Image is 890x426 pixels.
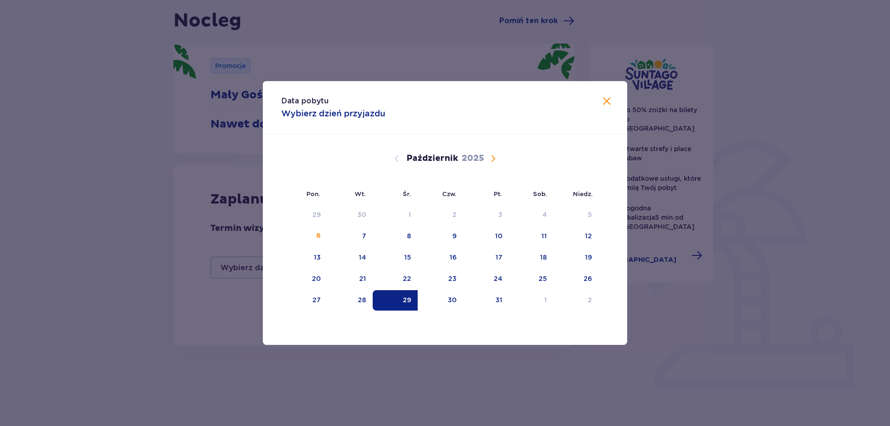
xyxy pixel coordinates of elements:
[588,210,592,219] div: 5
[584,274,592,283] div: 26
[373,290,418,311] td: Data zaznaczona. środa, 29 października 2025
[540,253,547,262] div: 18
[403,274,411,283] div: 22
[281,108,385,119] p: Wybierz dzień przyjazdu
[573,190,593,197] small: Niedz.
[314,253,321,262] div: 13
[418,226,464,247] td: 9
[312,274,321,283] div: 20
[585,231,592,241] div: 12
[496,295,502,305] div: 31
[498,210,502,219] div: 3
[281,248,327,268] td: 13
[404,253,411,262] div: 15
[539,274,547,283] div: 25
[407,153,458,164] p: Październik
[418,248,464,268] td: 16
[496,253,502,262] div: 17
[553,269,598,289] td: 26
[553,205,598,225] td: Data niedostępna. niedziela, 5 października 2025
[463,226,509,247] td: 10
[281,226,327,247] td: 6
[306,190,320,197] small: Pon.
[533,190,547,197] small: Sob.
[327,290,373,311] td: 28
[359,274,366,283] div: 21
[442,190,457,197] small: Czw.
[373,248,418,268] td: 15
[494,274,502,283] div: 24
[542,210,547,219] div: 4
[601,96,612,108] button: Zamknij
[407,231,411,241] div: 8
[553,290,598,311] td: 2
[281,96,329,106] p: Data pobytu
[281,269,327,289] td: 20
[327,226,373,247] td: 7
[362,231,366,241] div: 7
[494,190,502,197] small: Pt.
[418,269,464,289] td: 23
[281,205,327,225] td: Data niedostępna. poniedziałek, 29 września 2025
[509,226,554,247] td: 11
[541,231,547,241] div: 11
[509,248,554,268] td: 18
[553,248,598,268] td: 19
[327,269,373,289] td: 21
[452,231,457,241] div: 9
[553,226,598,247] td: 12
[463,269,509,289] td: 24
[463,205,509,225] td: Data niedostępna. piątek, 3 października 2025
[463,248,509,268] td: 17
[327,205,373,225] td: Data niedostępna. wtorek, 30 września 2025
[488,153,499,164] button: Następny miesiąc
[373,205,418,225] td: Data niedostępna. środa, 1 października 2025
[281,290,327,311] td: 27
[316,231,321,241] div: 6
[359,253,366,262] div: 14
[452,210,457,219] div: 2
[403,190,411,197] small: Śr.
[448,274,457,283] div: 23
[509,290,554,311] td: 1
[509,205,554,225] td: Data niedostępna. sobota, 4 października 2025
[544,295,547,305] div: 1
[450,253,457,262] div: 16
[312,295,321,305] div: 27
[358,295,366,305] div: 28
[355,190,366,197] small: Wt.
[403,295,411,305] div: 29
[418,205,464,225] td: Data niedostępna. czwartek, 2 października 2025
[408,210,411,219] div: 1
[495,231,502,241] div: 10
[509,269,554,289] td: 25
[448,295,457,305] div: 30
[327,248,373,268] td: 14
[373,269,418,289] td: 22
[463,290,509,311] td: 31
[585,253,592,262] div: 19
[462,153,484,164] p: 2025
[357,210,366,219] div: 30
[418,290,464,311] td: 30
[588,295,592,305] div: 2
[312,210,321,219] div: 29
[391,153,402,164] button: Poprzedni miesiąc
[373,226,418,247] td: 8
